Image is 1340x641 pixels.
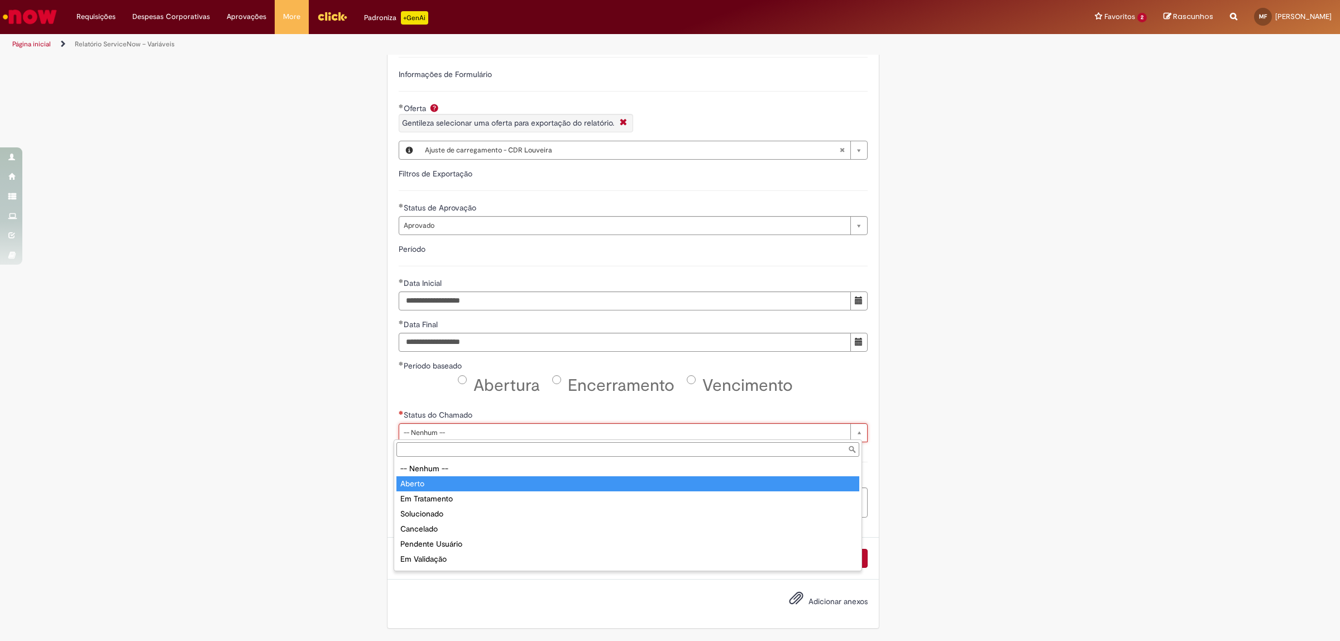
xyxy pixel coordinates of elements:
div: Pendente Usuário [396,537,859,552]
div: Solucionado [396,506,859,522]
div: Aberto [396,476,859,491]
div: Em Tratamento [396,491,859,506]
div: Cancelado [396,522,859,537]
div: -- Nenhum -- [396,461,859,476]
div: 1º Nivel [396,567,859,582]
div: Em Validação [396,552,859,567]
ul: Status do Chamado [394,459,862,571]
